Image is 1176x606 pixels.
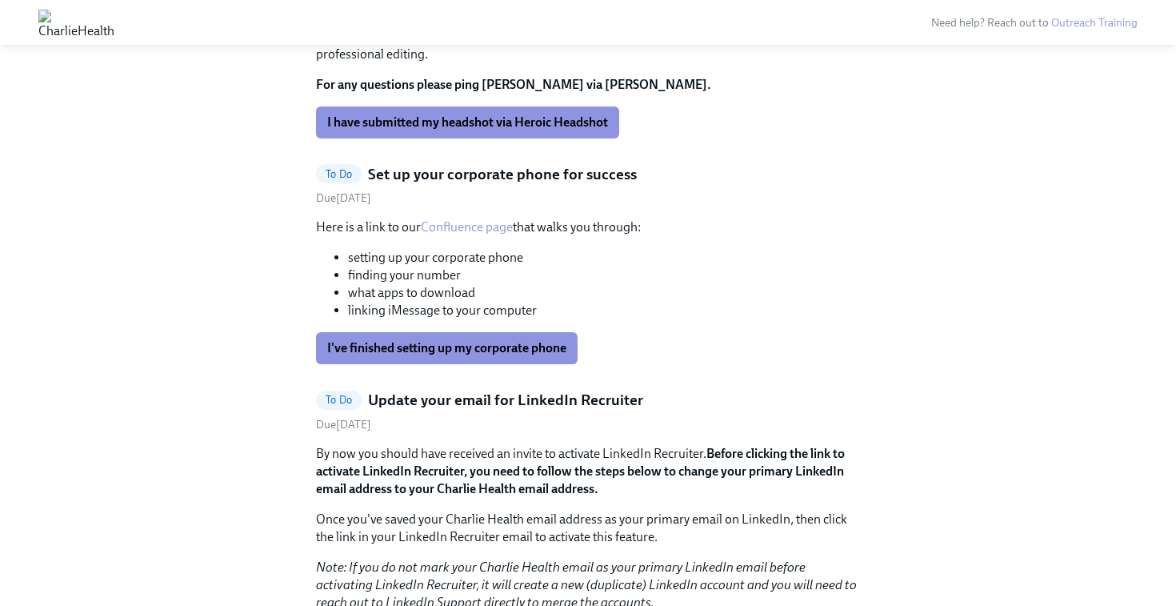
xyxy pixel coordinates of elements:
li: linking iMessage to your computer [348,302,860,319]
img: CharlieHealth [38,10,114,35]
a: Confluence page [421,219,513,235]
p: Here is a link to our that walks you through: [316,219,860,236]
p: Once you've saved your Charlie Health email address as your primary email on LinkedIn, then click... [316,511,860,546]
span: I've finished setting up my corporate phone [327,340,566,356]
strong: For any questions please ping [PERSON_NAME] via [PERSON_NAME]. [316,77,711,92]
span: To Do [316,394,362,406]
a: Outreach Training [1051,16,1138,30]
span: To Do [316,168,362,180]
li: finding your number [348,267,860,284]
li: what apps to download [348,284,860,302]
a: To DoUpdate your email for LinkedIn RecruiterDue[DATE] [316,390,860,432]
button: I've finished setting up my corporate phone [316,332,578,364]
a: To DoSet up your corporate phone for successDue[DATE] [316,164,860,207]
span: I have submitted my headshot via Heroic Headshot [327,114,608,130]
span: Need help? Reach out to [931,16,1138,30]
strong: Before clicking the link to activate LinkedIn Recruiter, you need to follow the steps below to ch... [316,446,845,496]
p: By now you should have received an invite to activate LinkedIn Recruiter. [316,445,860,498]
h5: Update your email for LinkedIn Recruiter [368,390,643,411]
span: Wednesday, August 20th 2025, 8:00 am [316,191,371,205]
span: Saturday, August 23rd 2025, 8:00 am [316,418,371,431]
li: setting up your corporate phone [348,249,860,267]
h5: Set up your corporate phone for success [368,164,637,185]
button: I have submitted my headshot via Heroic Headshot [316,106,619,138]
